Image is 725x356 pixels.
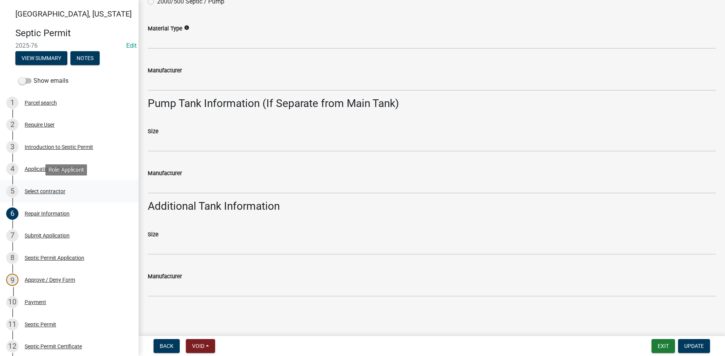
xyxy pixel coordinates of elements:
[25,166,81,172] div: Application Information
[25,122,55,127] div: Require User
[25,322,56,327] div: Septic Permit
[126,42,137,49] a: Edit
[148,274,182,279] label: Manufacturer
[45,164,87,175] div: Role: Applicant
[148,200,716,213] h3: Additional Tank Information
[25,277,75,282] div: Approve / Deny Form
[6,229,18,242] div: 7
[148,232,159,237] label: Size
[6,207,18,220] div: 6
[148,68,182,74] label: Manufacturer
[25,144,93,150] div: Introduction to Septic Permit
[15,28,132,39] h4: Septic Permit
[70,51,100,65] button: Notes
[6,185,18,197] div: 5
[15,51,67,65] button: View Summary
[25,299,46,305] div: Payment
[15,42,123,49] span: 2025-76
[25,344,82,349] div: Septic Permit Certificate
[25,189,65,194] div: Select contractor
[6,119,18,131] div: 2
[678,339,710,353] button: Update
[70,55,100,62] wm-modal-confirm: Notes
[6,296,18,308] div: 10
[184,25,189,30] i: info
[148,97,716,110] h3: Pump Tank Information (If Separate from Main Tank)
[25,233,70,238] div: Submit Application
[15,9,132,18] span: [GEOGRAPHIC_DATA], [US_STATE]
[6,97,18,109] div: 1
[154,339,180,353] button: Back
[25,100,57,105] div: Parcel search
[148,129,159,134] label: Size
[126,42,137,49] wm-modal-confirm: Edit Application Number
[148,26,182,32] label: Material Type
[160,343,174,349] span: Back
[15,55,67,62] wm-modal-confirm: Summary
[192,343,204,349] span: Void
[186,339,215,353] button: Void
[684,343,704,349] span: Update
[25,211,70,216] div: Repair Information
[6,163,18,175] div: 4
[6,141,18,153] div: 3
[6,318,18,331] div: 11
[18,76,68,85] label: Show emails
[651,339,675,353] button: Exit
[6,274,18,286] div: 9
[25,255,84,261] div: Septic Permit Application
[6,340,18,353] div: 12
[148,171,182,176] label: Manufacturer
[6,252,18,264] div: 8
